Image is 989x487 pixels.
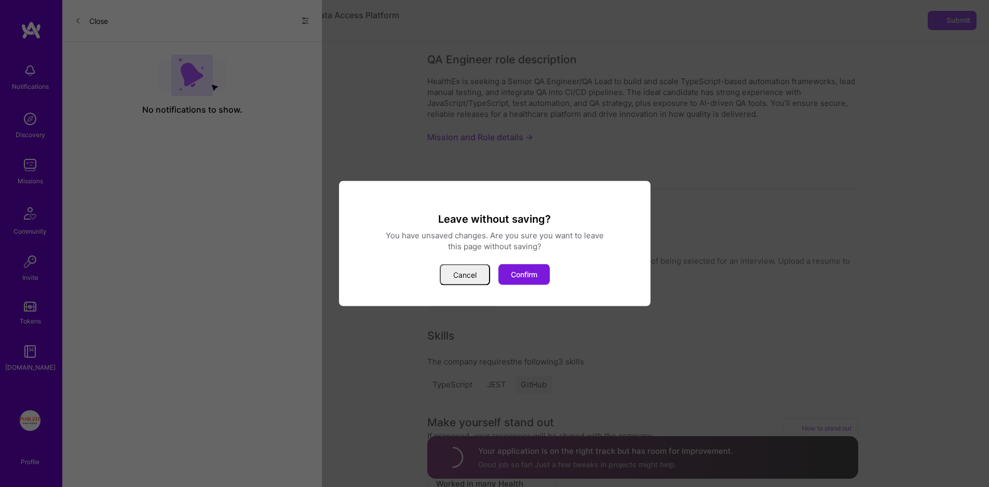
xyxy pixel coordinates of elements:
[351,230,638,241] div: You have unsaved changes. Are you sure you want to leave
[498,264,550,285] button: Confirm
[351,212,638,226] h3: Leave without saving?
[351,241,638,252] div: this page without saving?
[339,181,651,306] div: modal
[440,264,490,286] button: Cancel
